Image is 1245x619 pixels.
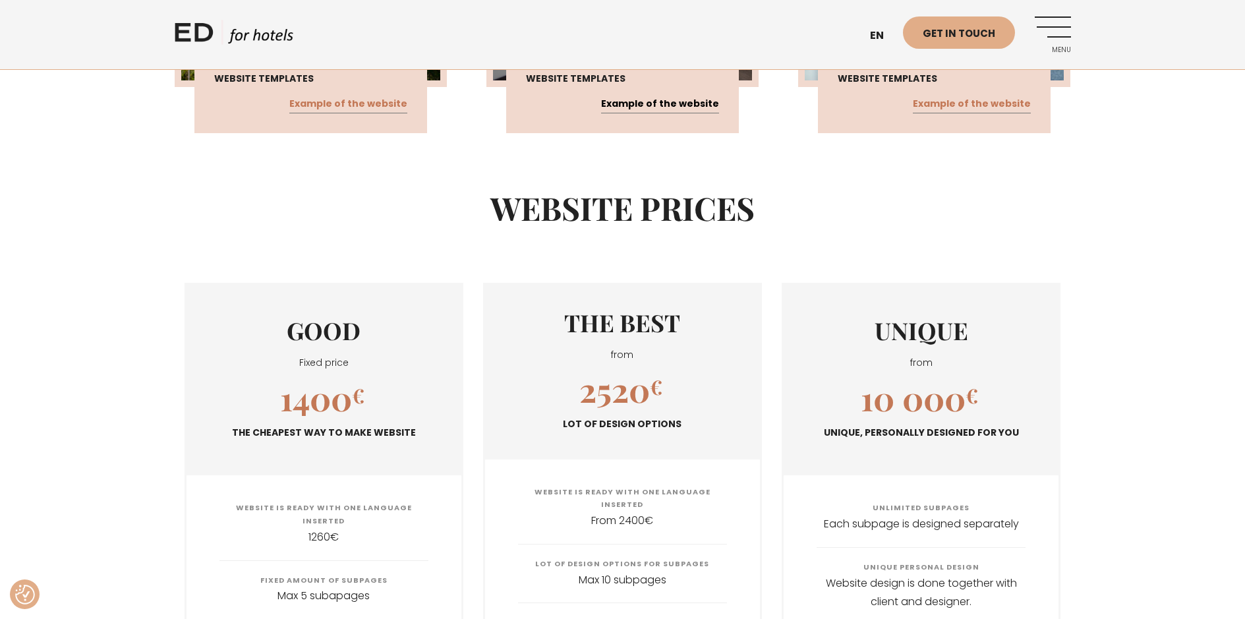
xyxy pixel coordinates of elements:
span: Website is ready with one language inserted [219,502,428,528]
button: Consent Preferences [15,585,35,604]
p: from [485,347,760,363]
sup: € [352,382,364,409]
h4: Website templates [838,72,1031,86]
li: Max 10 subpages [518,545,727,604]
img: Revisit consent button [15,585,35,604]
span: Unique personal design [817,561,1026,574]
h3: GOOD [187,312,461,348]
li: Each subpage is designed separately [817,488,1026,548]
span: Menu [1035,46,1071,54]
a: Example of the website [601,96,719,113]
h4: Website templates [214,72,407,86]
a: Get in touch [903,16,1015,49]
a: en [863,20,903,52]
h3: THE BEST [485,305,760,340]
h2: 2520 [579,370,662,409]
span: Website is ready with one language inserted [518,486,727,512]
p: Fixed price [187,355,461,371]
p: Lot of design options [485,416,760,432]
li: 1260€ [219,488,428,560]
h2: 10 000 [861,378,978,418]
h2: WEBSITE PRICES [175,189,1071,227]
sup: € [966,382,978,409]
p: from [784,355,1058,371]
h4: Website templates [526,72,719,86]
p: Unique, personally designed for you [784,425,1058,441]
h2: 1400 [280,378,364,418]
a: Menu [1035,16,1071,53]
span: Lot of design options for subpages [518,558,727,571]
p: The cheapest way to make website [187,425,461,441]
span: Fixed amount of subpages [219,574,428,587]
span: Unlimited subpages [817,502,1026,515]
sup: € [650,374,662,400]
a: Example of the website [913,96,1031,113]
li: From 2400€ [518,473,727,545]
a: Example of the website [289,96,407,113]
a: ED HOTELS [175,20,293,53]
h3: Unique [784,312,1058,348]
